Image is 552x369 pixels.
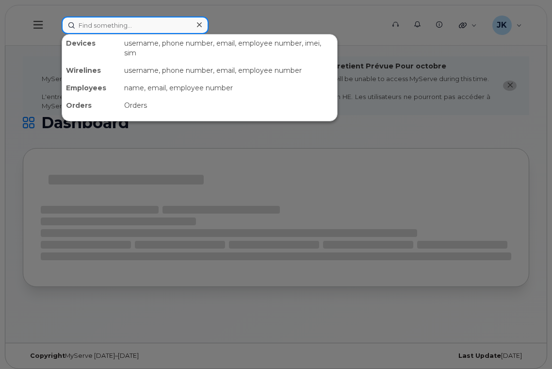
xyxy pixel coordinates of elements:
[120,62,337,79] div: username, phone number, email, employee number
[120,34,337,62] div: username, phone number, email, employee number, imei, sim
[120,79,337,97] div: name, email, employee number
[62,62,120,79] div: Wirelines
[62,79,120,97] div: Employees
[62,97,120,114] div: Orders
[120,97,337,114] div: Orders
[62,34,120,62] div: Devices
